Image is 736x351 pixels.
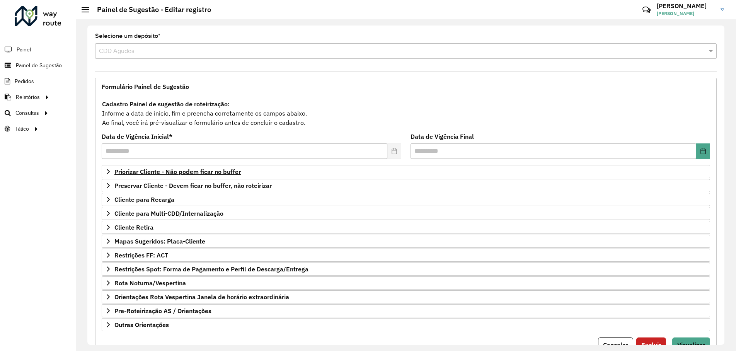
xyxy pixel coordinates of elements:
[114,252,168,258] span: Restrições FF: ACT
[696,143,710,159] button: Choose Date
[102,165,710,178] a: Priorizar Cliente - Não podem ficar no buffer
[102,262,710,276] a: Restrições Spot: Forma de Pagamento e Perfil de Descarga/Entrega
[102,276,710,290] a: Rota Noturna/Vespertina
[16,61,62,70] span: Painel de Sugestão
[102,249,710,262] a: Restrições FF: ACT
[114,294,289,300] span: Orientações Rota Vespertina Janela de horário extraordinária
[95,31,160,41] label: Selecione um depósito
[102,179,710,192] a: Preservar Cliente - Devem ficar no buffer, não roteirizar
[657,10,715,17] span: [PERSON_NAME]
[657,2,715,10] h3: [PERSON_NAME]
[89,5,211,14] h2: Painel de Sugestão - Editar registro
[102,235,710,248] a: Mapas Sugeridos: Placa-Cliente
[102,221,710,234] a: Cliente Retira
[114,182,272,189] span: Preservar Cliente - Devem ficar no buffer, não roteirizar
[114,210,223,216] span: Cliente para Multi-CDD/Internalização
[102,83,189,90] span: Formulário Painel de Sugestão
[15,77,34,85] span: Pedidos
[102,318,710,331] a: Outras Orientações
[15,109,39,117] span: Consultas
[114,169,241,175] span: Priorizar Cliente - Não podem ficar no buffer
[114,196,174,203] span: Cliente para Recarga
[677,341,705,349] span: Visualizar
[102,100,230,108] strong: Cadastro Painel de sugestão de roteirização:
[641,341,661,349] span: Excluir
[102,132,172,141] label: Data de Vigência Inicial
[102,99,710,128] div: Informe a data de inicio, fim e preencha corretamente os campos abaixo. Ao final, você irá pré-vi...
[15,125,29,133] span: Tático
[114,308,211,314] span: Pre-Roteirização AS / Orientações
[102,290,710,303] a: Orientações Rota Vespertina Janela de horário extraordinária
[114,322,169,328] span: Outras Orientações
[102,207,710,220] a: Cliente para Multi-CDD/Internalização
[114,280,186,286] span: Rota Noturna/Vespertina
[114,238,205,244] span: Mapas Sugeridos: Placa-Cliente
[102,304,710,317] a: Pre-Roteirização AS / Orientações
[102,193,710,206] a: Cliente para Recarga
[114,266,308,272] span: Restrições Spot: Forma de Pagamento e Perfil de Descarga/Entrega
[638,2,655,18] a: Contato Rápido
[17,46,31,54] span: Painel
[114,224,153,230] span: Cliente Retira
[16,93,40,101] span: Relatórios
[603,341,628,349] span: Cancelar
[411,132,474,141] label: Data de Vigência Final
